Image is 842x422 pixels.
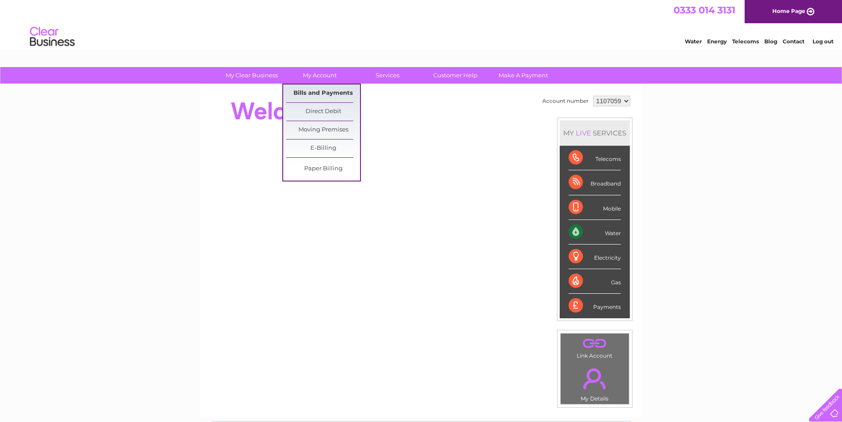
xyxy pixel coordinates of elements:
[210,5,633,43] div: Clear Business is a trading name of Verastar Limited (registered in [GEOGRAPHIC_DATA] No. 3667643...
[574,129,593,137] div: LIVE
[419,67,492,84] a: Customer Help
[685,38,702,45] a: Water
[813,38,834,45] a: Log out
[351,67,424,84] a: Services
[560,361,629,405] td: My Details
[29,23,75,51] img: logo.png
[569,195,621,220] div: Mobile
[286,84,360,102] a: Bills and Payments
[569,269,621,294] div: Gas
[569,146,621,170] div: Telecoms
[283,67,356,84] a: My Account
[569,245,621,269] div: Electricity
[286,103,360,121] a: Direct Debit
[286,139,360,157] a: E-Billing
[215,67,289,84] a: My Clear Business
[569,170,621,195] div: Broadband
[286,160,360,178] a: Paper Billing
[569,220,621,245] div: Water
[707,38,727,45] a: Energy
[783,38,804,45] a: Contact
[732,38,759,45] a: Telecoms
[486,67,560,84] a: Make A Payment
[560,333,629,361] td: Link Account
[286,121,360,139] a: Moving Premises
[569,294,621,318] div: Payments
[764,38,777,45] a: Blog
[563,336,627,351] a: .
[563,363,627,394] a: .
[560,120,630,146] div: MY SERVICES
[674,4,735,16] a: 0333 014 3131
[540,93,591,109] td: Account number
